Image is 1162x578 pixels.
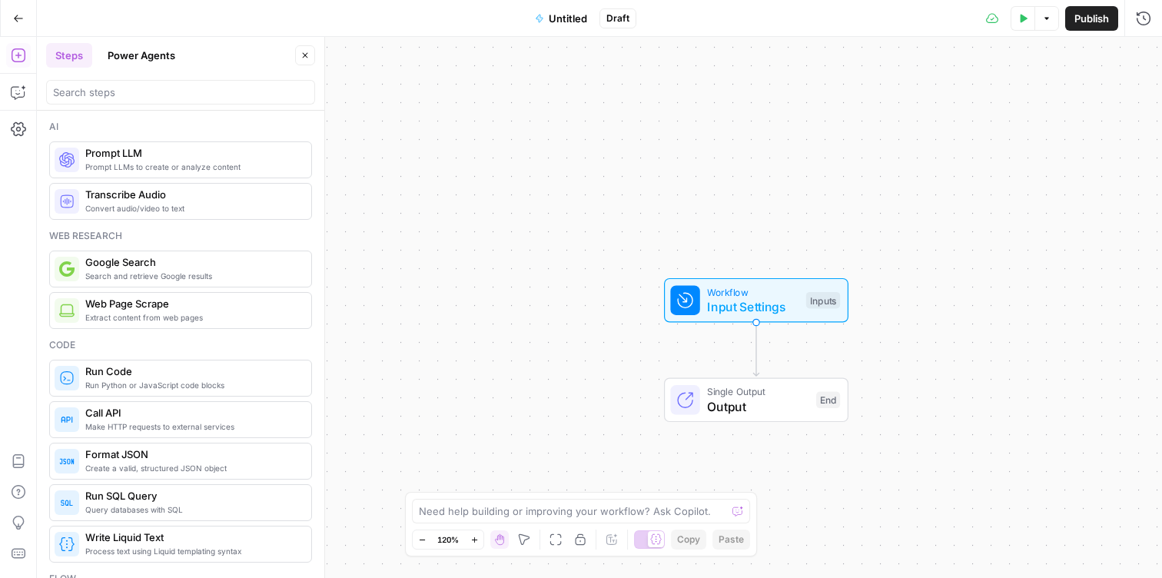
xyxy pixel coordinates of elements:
span: Search and retrieve Google results [85,270,299,282]
span: Run Code [85,364,299,379]
button: Copy [671,530,706,550]
span: Publish [1074,11,1109,26]
span: Extract content from web pages [85,311,299,324]
span: Prompt LLMs to create or analyze content [85,161,299,173]
input: Search steps [53,85,308,100]
div: End [816,392,840,409]
span: Query databases with SQL [85,503,299,516]
g: Edge from start to end [753,323,759,377]
span: Workflow [707,284,798,299]
span: Prompt LLM [85,145,299,161]
span: Convert audio/video to text [85,202,299,214]
span: Single Output [707,384,808,399]
span: Untitled [549,11,587,26]
span: Call API [85,405,299,420]
span: Web Page Scrape [85,296,299,311]
span: 120% [437,533,459,546]
span: Paste [719,533,744,546]
span: Format JSON [85,447,299,462]
span: Input Settings [707,297,798,316]
button: Steps [46,43,92,68]
span: Draft [606,12,629,25]
span: Make HTTP requests to external services [85,420,299,433]
span: Transcribe Audio [85,187,299,202]
div: Ai [49,120,312,134]
span: Process text using Liquid templating syntax [85,545,299,557]
div: Web research [49,229,312,243]
span: Write Liquid Text [85,530,299,545]
div: WorkflowInput SettingsInputs [613,278,899,323]
span: Output [707,397,808,416]
div: Code [49,338,312,352]
button: Power Agents [98,43,184,68]
span: Google Search [85,254,299,270]
span: Run SQL Query [85,488,299,503]
button: Publish [1065,6,1118,31]
div: Single OutputOutputEnd [613,378,899,423]
div: Inputs [806,292,840,309]
button: Paste [712,530,750,550]
span: Run Python or JavaScript code blocks [85,379,299,391]
span: Copy [677,533,700,546]
button: Untitled [526,6,596,31]
span: Create a valid, structured JSON object [85,462,299,474]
